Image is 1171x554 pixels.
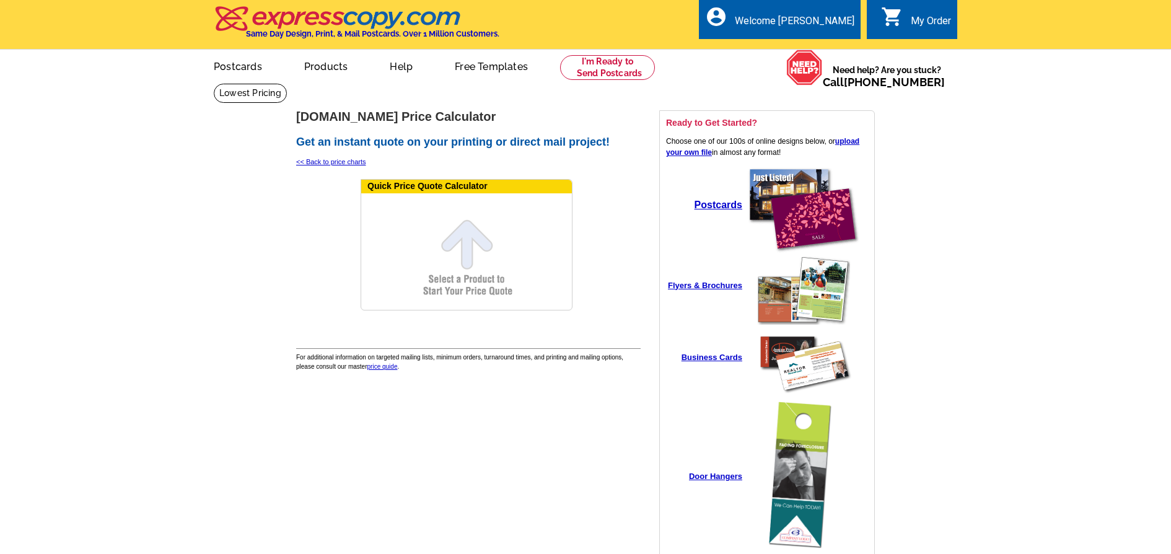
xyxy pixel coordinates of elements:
[284,51,368,80] a: Products
[361,180,572,193] div: Quick Price Quote Calculator
[666,136,868,158] p: Choose one of our 100s of online designs below, or in almost any format!
[823,64,951,89] span: Need help? Are you stuck?
[370,51,432,80] a: Help
[296,136,641,149] h2: Get an instant quote on your printing or direct mail project!
[666,117,868,128] h3: Ready to Get Started?
[751,391,856,400] a: create a business card online
[705,6,727,28] i: account_circle
[735,15,854,33] div: Welcome [PERSON_NAME]
[881,6,903,28] i: shopping_cart
[296,158,366,165] a: << Back to price charts
[194,51,282,80] a: Postcards
[786,50,823,86] img: help
[367,363,398,370] a: price guide
[745,247,862,256] a: create a postcard online
[296,354,623,370] span: For additional information on targeted mailing lists, minimum orders, turnaround times, and print...
[911,15,951,33] div: My Order
[435,51,548,80] a: Free Templates
[754,318,853,327] a: create a flyer online
[214,15,499,38] a: Same Day Design, Print, & Mail Postcards. Over 1 Million Customers.
[246,29,499,38] h4: Same Day Design, Print, & Mail Postcards. Over 1 Million Customers.
[682,353,742,362] a: Business Cards
[844,76,945,89] a: [PHONE_NUMBER]
[695,200,742,210] strong: Postcards
[768,400,839,552] img: create a door hanger
[881,14,951,29] a: shopping_cart My Order
[754,330,853,395] img: create a business card
[765,545,842,554] a: create a door hanger online
[823,76,945,89] span: Call
[668,281,742,290] a: Flyers & Brochures
[757,257,850,325] img: create a flyer
[689,472,742,481] a: Door Hangers
[296,110,641,123] h1: [DOMAIN_NAME] Price Calculator
[748,167,859,254] img: create a postcard
[695,201,742,210] a: Postcards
